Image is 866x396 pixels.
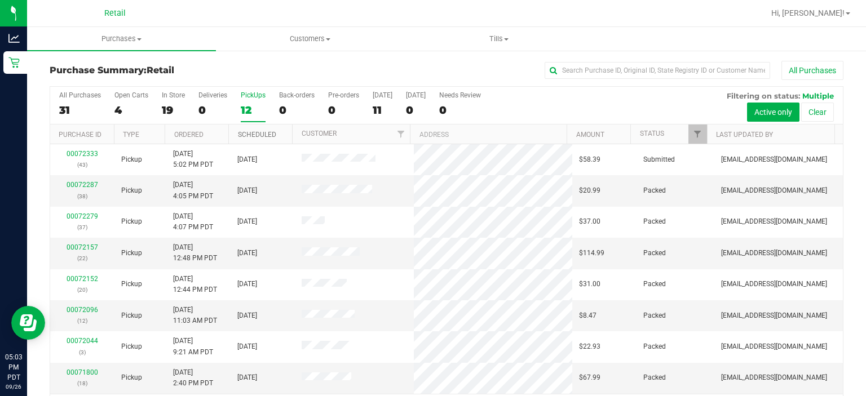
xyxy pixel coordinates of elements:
[173,367,213,389] span: [DATE] 2:40 PM PDT
[121,279,142,290] span: Pickup
[57,253,108,264] p: (22)
[198,91,227,99] div: Deliveries
[121,185,142,196] span: Pickup
[237,185,257,196] span: [DATE]
[147,65,174,75] span: Retail
[27,34,216,44] span: Purchases
[216,27,405,51] a: Customers
[216,34,404,44] span: Customers
[410,124,567,144] th: Address
[643,341,666,352] span: Packed
[173,242,217,264] span: [DATE] 12:48 PM PDT
[237,310,257,321] span: [DATE]
[237,341,257,352] span: [DATE]
[114,91,148,99] div: Open Carts
[173,274,217,295] span: [DATE] 12:44 PM PDT
[57,191,108,202] p: (38)
[59,91,101,99] div: All Purchases
[237,154,257,165] span: [DATE]
[640,130,664,137] a: Status
[67,275,98,283] a: 00072152
[302,130,337,137] a: Customer
[5,352,22,382] p: 05:03 PM PDT
[237,248,257,259] span: [DATE]
[643,216,666,227] span: Packed
[67,368,98,376] a: 00071800
[643,248,666,259] span: Packed
[57,284,108,295] p: (20)
[237,279,257,290] span: [DATE]
[439,104,481,117] div: 0
[721,216,827,227] span: [EMAIL_ADDRESS][DOMAIN_NAME]
[279,104,315,117] div: 0
[439,91,481,99] div: Needs Review
[579,248,604,259] span: $114.99
[67,337,98,345] a: 00072044
[173,336,213,357] span: [DATE] 9:21 AM PDT
[579,154,600,165] span: $58.39
[328,91,359,99] div: Pre-orders
[67,306,98,314] a: 00072096
[721,279,827,290] span: [EMAIL_ADDRESS][DOMAIN_NAME]
[57,315,108,326] p: (12)
[405,27,594,51] a: Tills
[579,185,600,196] span: $20.99
[27,27,216,51] a: Purchases
[771,8,845,17] span: Hi, [PERSON_NAME]!
[8,33,20,44] inline-svg: Analytics
[801,103,834,122] button: Clear
[123,131,139,139] a: Type
[579,216,600,227] span: $37.00
[121,216,142,227] span: Pickup
[121,310,142,321] span: Pickup
[237,372,257,383] span: [DATE]
[721,310,827,321] span: [EMAIL_ADDRESS][DOMAIN_NAME]
[747,103,799,122] button: Active only
[643,372,666,383] span: Packed
[643,279,666,290] span: Packed
[545,62,770,79] input: Search Purchase ID, Original ID, State Registry ID or Customer Name...
[391,124,410,144] a: Filter
[688,124,707,144] a: Filter
[57,222,108,233] p: (37)
[67,181,98,189] a: 00072287
[241,91,266,99] div: PickUps
[721,185,827,196] span: [EMAIL_ADDRESS][DOMAIN_NAME]
[173,305,217,326] span: [DATE] 11:03 AM PDT
[50,65,314,75] h3: Purchase Summary:
[373,91,392,99] div: [DATE]
[57,159,108,170] p: (43)
[67,212,98,220] a: 00072279
[579,372,600,383] span: $67.99
[579,341,600,352] span: $22.93
[721,341,827,352] span: [EMAIL_ADDRESS][DOMAIN_NAME]
[643,154,675,165] span: Submitted
[173,149,213,170] span: [DATE] 5:02 PM PDT
[57,347,108,358] p: (3)
[727,91,800,100] span: Filtering on status:
[8,57,20,68] inline-svg: Retail
[67,243,98,251] a: 00072157
[241,104,266,117] div: 12
[198,104,227,117] div: 0
[328,104,359,117] div: 0
[173,180,213,201] span: [DATE] 4:05 PM PDT
[373,104,392,117] div: 11
[173,211,213,233] span: [DATE] 4:07 PM PDT
[121,154,142,165] span: Pickup
[121,248,142,259] span: Pickup
[579,310,597,321] span: $8.47
[643,310,666,321] span: Packed
[5,382,22,391] p: 09/26
[11,306,45,340] iframe: Resource center
[162,104,185,117] div: 19
[576,131,604,139] a: Amount
[57,378,108,389] p: (18)
[162,91,185,99] div: In Store
[802,91,834,100] span: Multiple
[67,150,98,158] a: 00072333
[59,131,101,139] a: Purchase ID
[279,91,315,99] div: Back-orders
[59,104,101,117] div: 31
[406,104,426,117] div: 0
